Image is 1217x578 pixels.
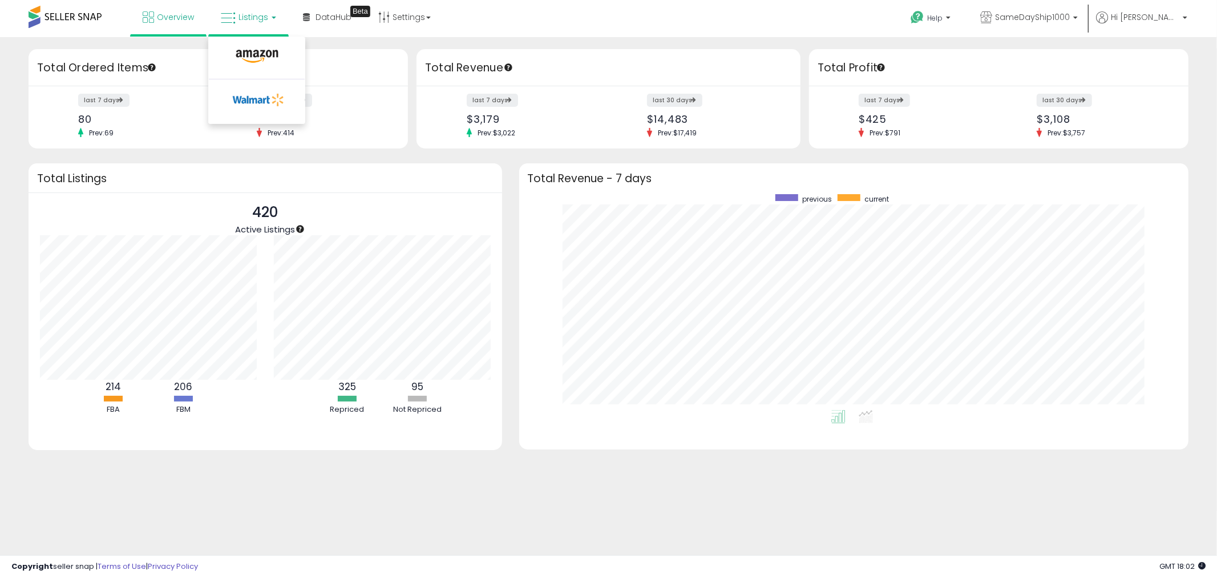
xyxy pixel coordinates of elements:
span: Prev: 414 [262,128,300,138]
label: last 30 days [647,94,702,107]
span: Help [927,13,943,23]
div: $425 [859,113,990,125]
a: Hi [PERSON_NAME] [1096,11,1187,37]
div: Not Repriced [383,404,451,415]
i: Get Help [910,10,924,25]
span: current [864,194,889,204]
span: Prev: $3,022 [472,128,521,138]
span: DataHub [316,11,351,23]
div: FBM [149,404,217,415]
label: last 30 days [1037,94,1092,107]
b: 214 [106,380,121,394]
label: last 7 days [859,94,910,107]
span: previous [802,194,832,204]
span: Prev: $791 [864,128,906,138]
h3: Total Ordered Items [37,60,399,76]
div: 80 [78,113,209,125]
div: 349 [257,113,388,125]
div: FBA [79,404,147,415]
h3: Total Revenue - 7 days [528,174,1180,183]
span: Listings [238,11,268,23]
div: Repriced [313,404,381,415]
span: Prev: $17,419 [652,128,702,138]
h3: Total Revenue [425,60,792,76]
span: Prev: $3,757 [1042,128,1091,138]
p: 420 [235,202,295,223]
span: Hi [PERSON_NAME] [1111,11,1179,23]
b: 95 [411,380,423,394]
span: Prev: 69 [83,128,119,138]
div: $3,179 [467,113,600,125]
div: Tooltip anchor [295,224,305,234]
div: Tooltip anchor [147,62,157,73]
div: Tooltip anchor [503,62,514,73]
div: Tooltip anchor [876,62,886,73]
h3: Total Profit [818,60,1180,76]
h3: Total Listings [37,174,494,183]
label: last 7 days [78,94,130,107]
a: Help [901,2,962,37]
label: last 7 days [467,94,518,107]
span: SameDayShip1000 [995,11,1070,23]
div: $14,483 [647,113,781,125]
span: Active Listings [235,223,295,235]
div: Tooltip anchor [350,6,370,17]
b: 206 [174,380,192,394]
b: 325 [338,380,356,394]
div: $3,108 [1037,113,1168,125]
span: Overview [157,11,194,23]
